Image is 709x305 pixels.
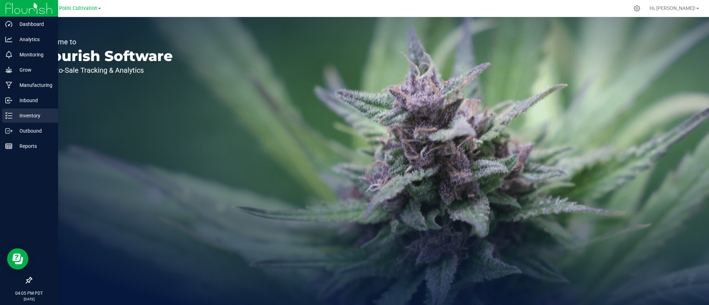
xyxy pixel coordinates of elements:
p: Dashboard [12,20,55,28]
p: 04:05 PM PDT [3,290,55,296]
p: Monitoring [12,50,55,59]
inline-svg: Dashboard [5,21,12,28]
p: [DATE] [3,296,55,302]
inline-svg: Grow [5,66,12,73]
p: Reports [12,142,55,150]
div: Manage settings [633,5,641,12]
span: Hi, [PERSON_NAME]! [650,5,696,11]
p: Analytics [12,35,55,44]
iframe: Resource center [7,248,28,270]
inline-svg: Analytics [5,36,12,43]
span: Green Point Cultivation [44,5,97,11]
p: Welcome to [38,38,173,45]
inline-svg: Monitoring [5,51,12,58]
p: Inventory [12,111,55,120]
p: Inbound [12,96,55,105]
p: Seed-to-Sale Tracking & Analytics [38,67,173,74]
inline-svg: Inbound [5,97,12,104]
inline-svg: Inventory [5,112,12,119]
inline-svg: Reports [5,143,12,150]
p: Manufacturing [12,81,55,89]
p: Grow [12,66,55,74]
inline-svg: Outbound [5,127,12,134]
p: Outbound [12,127,55,135]
inline-svg: Manufacturing [5,82,12,89]
p: Flourish Software [38,49,173,63]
